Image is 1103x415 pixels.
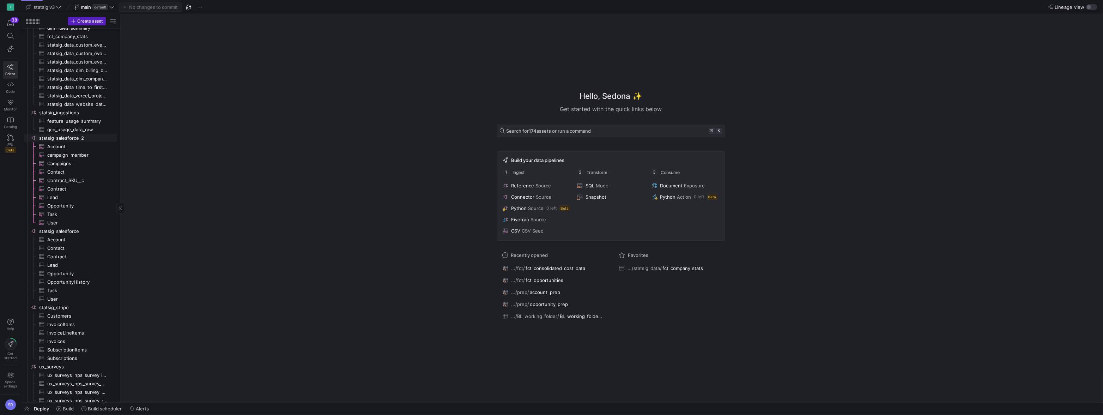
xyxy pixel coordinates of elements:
span: statsig_salesforce_2​​​​​​​​ [39,134,116,142]
a: Spacesettings [3,369,18,391]
div: Press SPACE to select this row. [24,388,117,396]
div: Press SPACE to select this row. [24,58,117,66]
div: Press SPACE to select this row. [24,337,117,345]
a: Contact​​​​​​​​​ [24,244,117,252]
a: fct_company_stats​​​​​​​​​ [24,32,117,41]
span: Exposure [684,183,705,188]
a: statsig_data_custom_events_nondefault_mex_query_or_dashview​​​​​​​​​ [24,41,117,49]
div: 38 [10,17,19,23]
a: Code [3,79,18,96]
div: Press SPACE to select this row. [24,151,117,159]
a: statsig_data_custom_events_populated_pulse​​​​​​​​​ [24,58,117,66]
span: Contract​​​​​​​​​ [47,253,109,261]
div: Press SPACE to select this row. [24,244,117,252]
span: Source [531,217,546,222]
div: Press SPACE to select this row. [24,261,117,269]
a: Lead​​​​​​​​​ [24,193,117,202]
span: OpportunityHistory​​​​​​​​​ [47,278,109,286]
div: Press SPACE to select this row. [24,142,117,151]
span: Document [660,183,683,188]
span: Customers​​​​​​​​​ [47,312,109,320]
div: Press SPACE to select this row. [24,286,117,295]
div: Press SPACE to select this row. [24,32,117,41]
span: Code [6,89,15,94]
div: Press SPACE to select this row. [24,193,117,202]
span: campaign_member​​​​​​​​​ [47,151,109,159]
div: Press SPACE to select this row. [24,227,117,235]
span: Catalog [4,125,17,129]
a: campaign_member​​​​​​​​​ [24,151,117,159]
span: fct_company_stats [662,265,703,271]
a: User​​​​​​​​​ [24,295,117,303]
span: Contract_SKU__c​​​​​​​​​ [47,176,109,185]
span: Account​​​​​​​​​ [47,236,109,244]
span: fct_opportunities [526,277,563,283]
div: Press SPACE to select this row. [24,74,117,83]
span: Contact​​​​​​​​​ [47,244,109,252]
div: Press SPACE to select this row. [24,396,117,405]
a: Contract​​​​​​​​​ [24,252,117,261]
a: Opportunity​​​​​​​​​ [24,202,117,210]
a: Campaigns​​​​​​​​​ [24,159,117,168]
span: statsig_data_dim_company_metrics_statsigusers​​​​​​​​​ [47,75,109,83]
button: Help [3,315,18,334]
span: fct_consolidated_cost_data [526,265,585,271]
a: Opportunity​​​​​​​​​ [24,269,117,278]
div: Press SPACE to select this row. [24,320,117,329]
a: statsig_data_dim_company_metrics_statsigusers​​​​​​​​​ [24,74,117,83]
a: User​​​​​​​​​ [24,218,117,227]
span: User​​​​​​​​​ [47,295,109,303]
span: Action [677,194,691,200]
button: 38 [3,17,18,30]
span: statsig_data_custom_events_populated_pulse​​​​​​​​​ [47,58,109,66]
span: opportunity_prep [530,301,568,307]
span: Beta [5,147,16,153]
a: statsig_data_time_to_first_paint​​​​​​​​​ [24,83,117,91]
div: Press SPACE to select this row. [24,66,117,74]
span: CSV [511,228,520,234]
a: statsig_data_custom_events_onboarding_path​​​​​​​​​ [24,49,117,58]
button: Create asset [68,17,106,25]
div: Press SPACE to select this row. [24,202,117,210]
div: Press SPACE to select this row. [24,49,117,58]
span: SQL [586,183,594,188]
span: Invoices​​​​​​​​​ [47,337,109,345]
span: default [92,4,108,10]
div: Get started with the quick links below [497,105,725,113]
button: .../fct/fct_consolidated_cost_data [501,264,605,273]
div: Press SPACE to select this row. [24,168,117,176]
a: S [3,1,18,13]
a: ux_surveys_nps_survey_metadata_20250703​​​​​​​​​ [24,379,117,388]
span: Lead​​​​​​​​​ [47,193,109,202]
div: Press SPACE to select this row. [24,235,117,244]
div: Press SPACE to select this row. [24,108,117,117]
button: PythonSource0 leftBeta [501,204,571,212]
div: Press SPACE to select this row. [24,345,117,354]
span: .../fct/ [511,265,525,271]
div: Press SPACE to select this row. [24,329,117,337]
span: Monitor [4,107,17,111]
a: Catalog [3,114,18,132]
span: InvoiceItems​​​​​​​​​ [47,320,109,329]
a: Monitor [3,96,18,114]
span: statsig_salesforce​​​​​​​​ [39,227,116,235]
span: Alerts [136,406,149,411]
button: SD [3,397,18,412]
span: Search for assets or run a command [506,128,591,134]
div: Press SPACE to select this row. [24,117,117,125]
span: .../BL_working_folder/ [511,313,559,319]
button: SQLModel [576,181,646,190]
button: .../statsig_data/fct_company_stats [617,264,721,273]
span: Account​​​​​​​​​ [47,143,109,151]
a: gcp_usage_data_raw​​​​​​​​​ [24,125,117,134]
span: InvoiceLineItems​​​​​​​​​ [47,329,109,337]
a: ux_surveys​​​​​​​​ [24,362,117,371]
span: ux_surveys​​​​​​​​ [39,363,116,371]
span: Subscriptions​​​​​​​​​ [47,354,109,362]
a: PRsBeta [3,132,18,156]
span: Beta [559,205,570,211]
span: Source [535,183,551,188]
a: Task​​​​​​​​​ [24,210,117,218]
a: statsig_stripe​​​​​​​​ [24,303,117,312]
a: statsig_salesforce_2​​​​​​​​ [24,134,117,142]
